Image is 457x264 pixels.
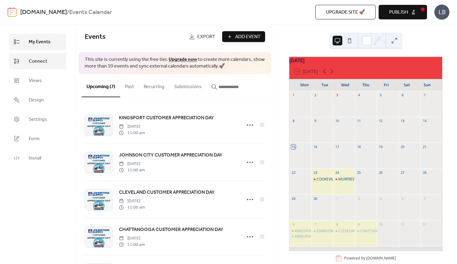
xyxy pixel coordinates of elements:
[29,38,51,46] span: My Events
[313,119,317,123] div: 9
[313,93,317,97] div: 2
[295,234,369,239] div: KINGSPORT CUSTOMER APPRECIATION DAY
[29,77,42,84] span: Views
[29,155,41,162] span: Install
[291,170,296,175] div: 22
[235,33,261,41] span: Add Event
[335,119,339,123] div: 10
[376,79,396,91] div: Fri
[82,74,120,97] button: Upcoming (7)
[295,229,350,234] div: KINGSPORT AMANA ROADSHOW
[119,198,145,204] span: [DATE]
[335,196,339,201] div: 1
[313,222,317,226] div: 7
[422,196,427,201] div: 5
[400,93,405,97] div: 6
[400,119,405,123] div: 13
[422,144,427,149] div: 21
[335,222,339,226] div: 8
[119,226,223,233] span: CHATTANOOGA CUSTOMER APPRECIATION DAY
[222,31,265,42] button: Add Event
[335,170,339,175] div: 24
[379,196,383,201] div: 3
[119,242,145,248] span: 11:00 am
[197,33,215,41] span: Export
[29,58,47,65] span: Connect
[184,31,220,42] a: Export
[8,7,17,17] img: logo
[291,93,296,97] div: 1
[9,150,66,166] a: Install
[9,130,66,147] a: Form
[422,119,427,123] div: 14
[317,229,396,234] div: JOHNSON CITY CUSTOMER APPRECIATION DAY
[119,114,214,122] a: KINGSPORT CUSTOMER APPRECIATION DAY
[9,111,66,127] a: Settings
[119,189,215,196] a: CLEVELAND CUSTOMER APPRECIATION DAY
[400,170,405,175] div: 27
[422,170,427,175] div: 28
[357,170,361,175] div: 25
[119,161,145,167] span: [DATE]
[169,55,197,64] a: Upgrade now
[119,167,145,173] span: 11:00 am
[311,229,333,234] div: JOHNSON CITY CUSTOMER APPRECIATION DAY
[29,97,44,104] span: Design
[119,235,145,242] span: [DATE]
[422,222,427,226] div: 12
[379,93,383,97] div: 5
[338,177,406,182] div: MURFREESBORO GREE TRAINING CLASS
[20,7,67,18] a: [DOMAIN_NAME]
[119,151,222,159] a: JOHNSON CITY CUSTOMER APPRECIATION DAY
[291,222,296,226] div: 6
[379,119,383,123] div: 12
[333,229,355,234] div: CLEVELAND CUSTOMER APPRECIATION DAY
[139,74,169,97] button: Recurring
[344,256,396,261] div: Powered by
[335,93,339,97] div: 3
[315,5,376,19] button: Upgrade site 🚀
[333,177,355,182] div: MURFREESBORO GREE TRAINING CLASS
[313,196,317,201] div: 30
[120,74,139,97] button: Past
[400,222,405,226] div: 11
[85,30,106,44] span: Events
[379,170,383,175] div: 26
[434,5,449,20] div: LB
[422,93,427,97] div: 7
[338,229,413,234] div: CLEVELAND CUSTOMER APPRECIATION DAY
[291,144,296,149] div: 15
[313,144,317,149] div: 16
[396,79,417,91] div: Sat
[389,9,408,16] span: Publish
[9,72,66,89] a: Views
[379,144,383,149] div: 19
[119,130,145,136] span: 11:00 am
[169,74,206,97] button: Submissions
[360,229,442,234] div: CHATTANOOGA CUSTOMER APPRECIATION DAY
[400,144,405,149] div: 20
[289,234,311,239] div: KINGSPORT CUSTOMER APPRECIATION DAY
[335,144,339,149] div: 17
[291,196,296,201] div: 29
[311,177,333,182] div: COOKEVILLE GREE TRAINING CLASS - INVTATION ONLY EVENT
[29,116,47,123] span: Settings
[379,222,383,226] div: 10
[317,177,421,182] div: COOKEVILLE GREE TRAINING CLASS - INVTATION ONLY EVENT
[119,204,145,211] span: 11:00 am
[400,196,405,201] div: 4
[9,92,66,108] a: Design
[119,124,145,130] span: [DATE]
[356,79,376,91] div: Thu
[366,256,396,261] a: [DOMAIN_NAME]
[119,152,222,159] span: JOHNSON CITY CUSTOMER APPRECIATION DAY
[294,79,315,91] div: Mon
[9,34,66,50] a: My Events
[119,226,223,234] a: CHATTANOOGA CUSTOMER APPRECIATION DAY
[357,144,361,149] div: 18
[357,119,361,123] div: 11
[326,9,365,16] span: Upgrade site 🚀
[29,135,40,143] span: Form
[379,5,427,19] button: Publish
